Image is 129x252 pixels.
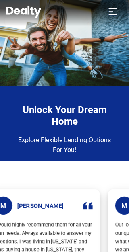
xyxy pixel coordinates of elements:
[15,104,114,127] h4: Unlock Your Dream Home
[15,135,114,155] p: Explore Flexible Lending Options For You!
[17,202,64,209] h5: [PERSON_NAME]
[103,5,123,18] button: Toggle navigation
[6,6,41,18] img: Dealty - Buy, Sell & Rent Homes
